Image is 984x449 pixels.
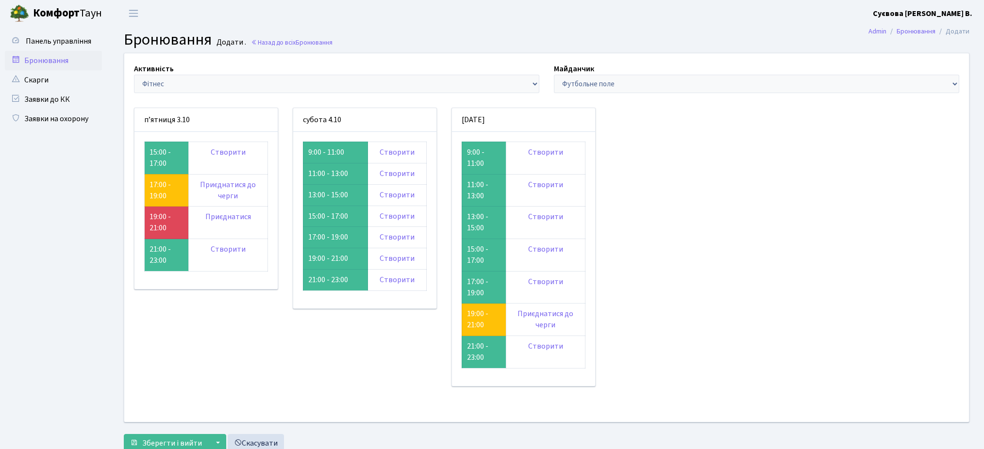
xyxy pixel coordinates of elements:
[462,174,506,207] td: 11:00 - 13:00
[211,147,246,158] a: Створити
[205,211,251,222] a: Приєднатися
[33,5,102,22] span: Таун
[528,147,563,158] a: Створити
[462,239,506,272] td: 15:00 - 17:00
[211,244,246,255] a: Створити
[462,207,506,239] td: 13:00 - 15:00
[33,5,80,21] b: Комфорт
[134,108,278,132] div: п’ятниця 3.10
[5,70,102,90] a: Скарги
[124,29,212,51] span: Бронювання
[5,90,102,109] a: Заявки до КК
[554,63,594,75] label: Майданчик
[868,26,886,36] a: Admin
[303,184,367,206] td: 13:00 - 15:00
[145,239,189,272] td: 21:00 - 23:00
[528,341,563,352] a: Створити
[296,38,333,47] span: Бронювання
[215,38,246,47] small: Додати .
[142,438,202,449] span: Зберегти і вийти
[380,190,415,200] a: Створити
[380,253,415,264] a: Створити
[528,276,563,287] a: Створити
[380,211,415,222] a: Створити
[5,109,102,128] a: Заявки на охорону
[854,21,984,42] nav: breadcrumb
[121,5,146,21] button: Переключити навігацію
[380,168,415,179] a: Створити
[462,142,506,174] td: 9:00 - 11:00
[5,32,102,51] a: Панель управління
[293,108,436,132] div: субота 4.10
[873,8,972,19] a: Суєвова [PERSON_NAME] В.
[380,232,415,242] a: Створити
[517,308,573,330] a: Приєднатися до черги
[528,179,563,190] a: Створити
[150,211,171,233] a: 19:00 - 21:00
[303,206,367,227] td: 15:00 - 17:00
[10,4,29,23] img: logo.png
[303,248,367,270] td: 19:00 - 21:00
[935,26,969,37] li: Додати
[303,163,367,184] td: 11:00 - 13:00
[303,270,367,291] td: 21:00 - 23:00
[134,63,174,75] label: Активність
[528,211,563,222] a: Створити
[380,147,415,158] a: Створити
[467,308,488,330] a: 19:00 - 21:00
[200,179,256,201] a: Приєднатися до черги
[452,108,595,132] div: [DATE]
[528,244,563,255] a: Створити
[462,336,506,369] td: 21:00 - 23:00
[251,38,333,47] a: Назад до всіхБронювання
[26,36,91,47] span: Панель управління
[897,26,935,36] a: Бронювання
[5,51,102,70] a: Бронювання
[303,227,367,248] td: 17:00 - 19:00
[145,142,189,174] td: 15:00 - 17:00
[462,271,506,304] td: 17:00 - 19:00
[380,274,415,285] a: Створити
[150,179,171,201] a: 17:00 - 19:00
[303,142,367,163] td: 9:00 - 11:00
